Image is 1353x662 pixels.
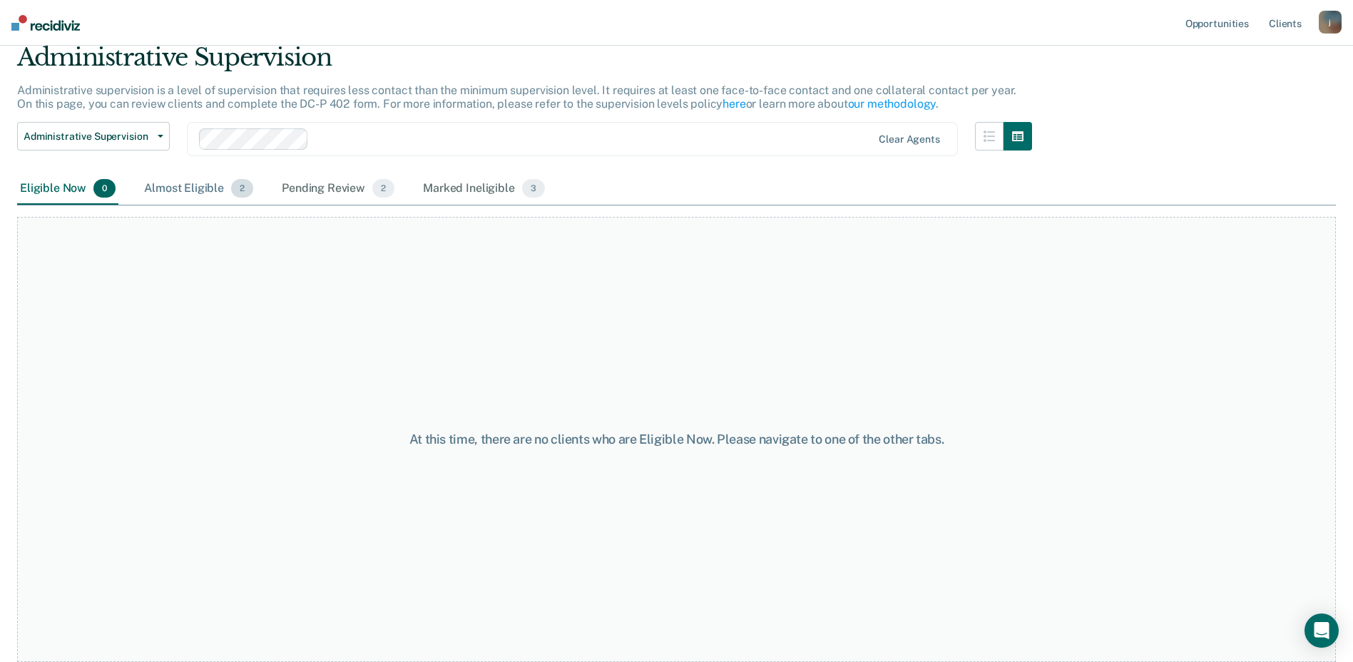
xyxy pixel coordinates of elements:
p: Administrative supervision is a level of supervision that requires less contact than the minimum ... [17,83,1016,111]
a: here [723,97,745,111]
div: Marked Ineligible3 [420,173,548,205]
div: Eligible Now0 [17,173,118,205]
img: Recidiviz [11,15,80,31]
span: 2 [231,179,253,198]
div: Almost Eligible2 [141,173,256,205]
a: our methodology [848,97,936,111]
div: At this time, there are no clients who are Eligible Now. Please navigate to one of the other tabs. [347,432,1006,447]
button: j [1319,11,1342,34]
div: Open Intercom Messenger [1305,613,1339,648]
div: Administrative Supervision [17,43,1032,83]
span: 3 [522,179,545,198]
button: Administrative Supervision [17,122,170,151]
span: 2 [372,179,394,198]
div: Clear agents [879,133,939,146]
span: Administrative Supervision [24,131,152,143]
div: Pending Review2 [279,173,397,205]
span: 0 [93,179,116,198]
